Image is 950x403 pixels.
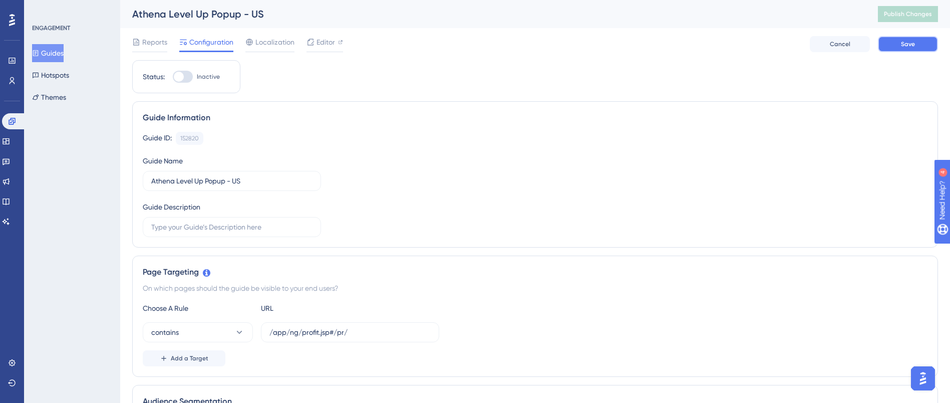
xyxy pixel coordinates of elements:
[143,71,165,83] div: Status:
[142,36,167,48] span: Reports
[143,302,253,314] div: Choose A Rule
[180,134,199,142] div: 152820
[143,155,183,167] div: Guide Name
[32,44,64,62] button: Guides
[151,175,312,186] input: Type your Guide’s Name here
[884,10,932,18] span: Publish Changes
[878,36,938,52] button: Save
[24,3,63,15] span: Need Help?
[143,132,172,145] div: Guide ID:
[189,36,233,48] span: Configuration
[143,266,927,278] div: Page Targeting
[316,36,335,48] span: Editor
[32,24,70,32] div: ENGAGEMENT
[830,40,850,48] span: Cancel
[32,66,69,84] button: Hotspots
[269,327,431,338] input: yourwebsite.com/path
[197,73,220,81] span: Inactive
[143,201,200,213] div: Guide Description
[261,302,371,314] div: URL
[908,363,938,393] iframe: UserGuiding AI Assistant Launcher
[810,36,870,52] button: Cancel
[32,88,66,106] button: Themes
[143,322,253,342] button: contains
[70,5,73,13] div: 4
[255,36,294,48] span: Localization
[151,222,312,233] input: Type your Guide’s Description here
[143,282,927,294] div: On which pages should the guide be visible to your end users?
[132,7,853,21] div: Athena Level Up Popup - US
[143,112,927,124] div: Guide Information
[151,326,179,338] span: contains
[171,354,208,362] span: Add a Target
[143,350,225,366] button: Add a Target
[901,40,915,48] span: Save
[878,6,938,22] button: Publish Changes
